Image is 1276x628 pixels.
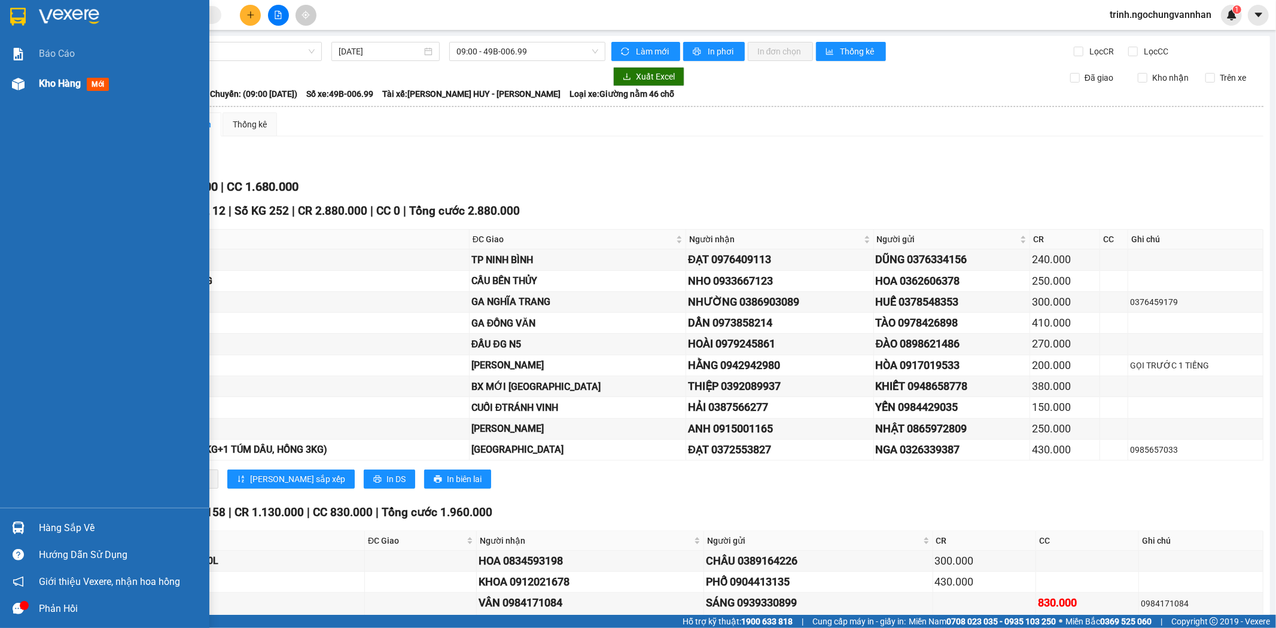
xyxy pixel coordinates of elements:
div: Phản hồi [39,600,200,618]
span: Tổng cước 1.960.000 [382,505,492,519]
div: VÂN 0984171084 [479,595,702,611]
span: | [292,204,295,218]
span: printer [373,475,382,484]
span: | [802,615,803,628]
div: 240.000 [1032,251,1098,268]
span: Hỗ trợ kỹ thuật: [683,615,793,628]
span: ⚪️ [1059,619,1062,624]
div: 1T GIẤY SR 54KG [120,575,363,590]
div: CẦU BẾN THỦY [471,273,684,288]
th: Ghi chú [1128,230,1263,249]
img: warehouse-icon [12,522,25,534]
button: file-add [268,5,289,26]
div: NHƯỜNG 0386903089 [688,294,871,310]
span: CR 1.130.000 [235,505,304,519]
div: 1T XỐP SR LẠNH [107,400,467,415]
span: Làm mới [636,45,671,58]
div: ĐÀO 0898621486 [876,336,1028,352]
span: In biên lai [447,472,482,486]
span: Số KG 158 [171,505,226,519]
img: logo-vxr [10,8,26,26]
button: bar-chartThống kê [816,42,886,61]
strong: 0369 525 060 [1100,617,1152,626]
div: PHỐ 0904413135 [706,574,931,590]
div: 1T GIẤY MẬT ONG 30L [120,553,363,568]
div: 380.000 [1032,378,1098,395]
div: 2T GIẤY SR 34KG [107,337,467,352]
span: trinh.ngochungvannhan [1100,7,1221,22]
div: YẾN 0984429035 [876,399,1028,416]
div: HOA 0834593198 [479,553,702,569]
button: printerIn DS [364,470,415,489]
span: message [13,603,24,614]
button: plus [240,5,261,26]
div: DŨNG 0376334156 [876,251,1028,268]
span: ĐC Giao [368,534,464,547]
th: CC [1100,230,1128,249]
span: Miền Bắc [1065,615,1152,628]
div: 0985657033 [1130,443,1261,456]
div: SÁNG 0939330899 [706,595,931,611]
span: bar-chart [826,47,836,57]
div: 3T GIẤY SR 104KG [120,596,363,611]
span: Giới thiệu Vexere, nhận hoa hồng [39,574,180,589]
span: In DS [386,472,406,486]
span: CC 830.000 [313,505,373,519]
span: Người nhận [480,534,692,547]
div: TÀO 0978426898 [876,315,1028,331]
span: download [623,72,631,82]
span: copyright [1210,617,1218,626]
div: 1T GIẤY TRÁI CÂY 36KG [107,273,467,288]
span: ĐC Giao [473,233,674,246]
span: Trên xe [1215,71,1251,84]
span: 09:00 - 49B-006.99 [456,42,598,60]
div: 270.000 [1032,336,1098,352]
span: Kho nhận [1147,71,1193,84]
span: notification [13,576,24,587]
div: HẢI 0387566277 [688,399,871,416]
div: TP NINH BÌNH [471,252,684,267]
div: 0376459179 [1130,295,1261,309]
button: aim [296,5,316,26]
span: Tài xế: [PERSON_NAME] HUY - [PERSON_NAME] [382,87,561,100]
div: 1T GIẤY MẬT ONG 30L [107,294,467,309]
div: 830.000 [1038,595,1137,611]
div: ĐẠT 0372553827 [688,441,871,458]
th: Tên hàng [118,531,366,551]
button: printerIn biên lai [424,470,491,489]
span: CC 1.680.000 [227,179,299,194]
button: caret-down [1248,5,1269,26]
img: icon-new-feature [1226,10,1237,20]
span: | [221,179,224,194]
span: | [229,505,232,519]
span: | [403,204,406,218]
div: HẰNG 0942942980 [688,357,871,374]
th: Tên hàng [105,230,470,249]
button: In đơn chọn [748,42,813,61]
div: HUẾ 0378548353 [876,294,1028,310]
div: Hàng sắp về [39,519,200,537]
span: Tổng cước 2.880.000 [409,204,520,218]
input: 15/10/2025 [339,45,422,58]
div: HOA 0362606378 [876,273,1028,289]
span: Người gửi [877,233,1018,246]
div: 1T GIẤY MÍT 55KG [107,379,467,394]
span: plus [246,11,255,19]
span: Miền Nam [909,615,1056,628]
button: syncLàm mới [611,42,680,61]
div: 1T GIẤY SR 30KG [107,252,467,267]
div: THIỆP 0392089937 [688,378,871,395]
span: CR 2.880.000 [298,204,367,218]
span: CC 0 [376,204,400,218]
div: 250.000 [1032,420,1098,437]
div: 150.000 [1032,399,1098,416]
span: mới [87,78,109,91]
div: 250.000 [1032,273,1098,289]
th: CR [1030,230,1100,249]
span: Báo cáo [39,46,75,61]
span: Lọc CR [1085,45,1116,58]
span: 1 [1235,5,1239,14]
button: sort-ascending[PERSON_NAME] sắp xếp [227,470,355,489]
th: CR [933,531,1036,551]
span: Số KG 252 [235,204,289,218]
